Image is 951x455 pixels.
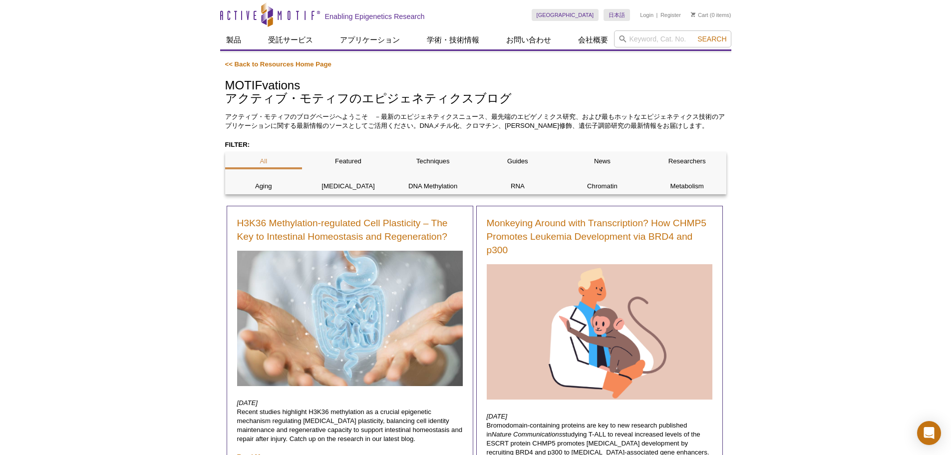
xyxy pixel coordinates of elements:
[225,157,303,166] p: All
[394,182,472,191] p: DNA Methylation
[917,421,941,445] div: Open Intercom Messenger
[648,182,726,191] p: Metabolism
[500,30,557,49] a: お問い合わせ
[691,12,695,17] img: Your Cart
[691,9,731,21] li: (0 items)
[479,157,556,166] p: Guides
[564,182,641,191] p: Chromatin
[487,264,712,400] img: Doctor with monkey
[691,11,708,18] a: Cart
[640,11,653,18] a: Login
[334,30,406,49] a: アプリケーション
[237,399,258,407] em: [DATE]
[604,9,630,21] a: 日本語
[487,413,508,420] em: [DATE]
[614,30,731,47] input: Keyword, Cat. No.
[310,182,387,191] p: [MEDICAL_DATA]
[225,79,726,106] h1: MOTIFvations アクティブ・モティフのエピジェネティクスブログ
[225,141,250,148] strong: FILTER:
[237,251,463,386] img: Woman using digital x-ray of human intestine
[325,12,425,21] h2: Enabling Epigenetics Research
[225,112,726,130] p: アクティブ・モティフのブログページへようこそ －最新のエピジェネティクスニュース、最先端のエピゲノミクス研究、および最もホットなエピジェネティクス技術のアプリケーションに関する最新情報のソースと...
[421,30,485,49] a: 学術・技術情報
[660,11,681,18] a: Register
[479,182,556,191] p: RNA
[656,9,658,21] li: |
[262,30,319,49] a: 受託サービス
[564,157,641,166] p: News
[648,157,726,166] p: Researchers
[697,35,726,43] span: Search
[237,216,463,243] a: H3K36 Methylation-regulated Cell Plasticity – The Key to Intestinal Homeostasis and Regeneration?
[220,30,247,49] a: 製品
[492,431,562,438] em: Nature Communications
[225,60,331,68] a: << Back to Resources Home Page
[572,30,614,49] a: 会社概要
[310,157,387,166] p: Featured
[694,34,729,43] button: Search
[394,157,472,166] p: Techniques
[487,216,712,257] a: Monkeying Around with Transcription? How CHMP5 Promotes Leukemia Development via BRD4 and p300
[225,182,303,191] p: Aging
[532,9,599,21] a: [GEOGRAPHIC_DATA]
